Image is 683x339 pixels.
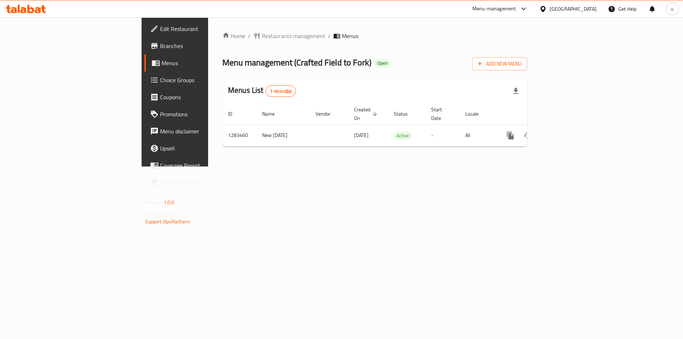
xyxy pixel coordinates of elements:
[160,178,250,187] span: Grocery Checklist
[354,131,369,140] span: [DATE]
[144,89,256,106] a: Coupons
[256,125,310,146] td: New [DATE]
[145,210,178,219] span: Get support on:
[465,110,488,118] span: Locale
[394,132,412,140] span: Active
[671,5,673,13] span: o
[160,42,250,50] span: Branches
[160,110,250,118] span: Promotions
[228,85,296,97] h2: Menus List
[342,32,358,40] span: Menus
[374,59,391,68] div: Open
[160,144,250,153] span: Upsell
[160,76,250,84] span: Choice Groups
[262,110,284,118] span: Name
[354,105,380,122] span: Created On
[460,125,496,146] td: All
[425,125,460,146] td: -
[222,54,371,70] span: Menu management ( Crafted Field to Fork )
[431,105,451,122] span: Start Date
[502,127,519,144] button: more
[472,5,516,13] div: Menu-management
[162,59,250,67] span: Menus
[164,198,175,207] span: 1.0.0
[145,198,163,207] span: Version:
[145,217,190,226] a: Support.OpsPlatform
[496,103,576,125] th: Actions
[144,174,256,191] a: Grocery Checklist
[394,131,412,140] div: Active
[160,127,250,136] span: Menu disclaimer
[266,88,296,95] span: 1 record(s)
[328,32,330,40] li: /
[316,110,340,118] span: Vendor
[478,59,521,68] span: Add New Menu
[160,25,250,33] span: Edit Restaurant
[144,106,256,123] a: Promotions
[394,110,417,118] span: Status
[144,54,256,71] a: Menus
[144,71,256,89] a: Choice Groups
[160,93,250,101] span: Coupons
[144,157,256,174] a: Coverage Report
[222,103,576,147] table: enhanced table
[228,110,242,118] span: ID
[262,32,325,40] span: Restaurants management
[160,161,250,170] span: Coverage Report
[222,32,527,40] nav: breadcrumb
[374,60,391,66] span: Open
[550,5,597,13] div: [GEOGRAPHIC_DATA]
[253,32,325,40] a: Restaurants management
[507,83,524,100] div: Export file
[144,37,256,54] a: Branches
[519,127,536,144] button: Change Status
[265,85,296,97] div: Total records count
[144,20,256,37] a: Edit Restaurant
[472,57,527,70] button: Add New Menu
[144,123,256,140] a: Menu disclaimer
[144,140,256,157] a: Upsell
